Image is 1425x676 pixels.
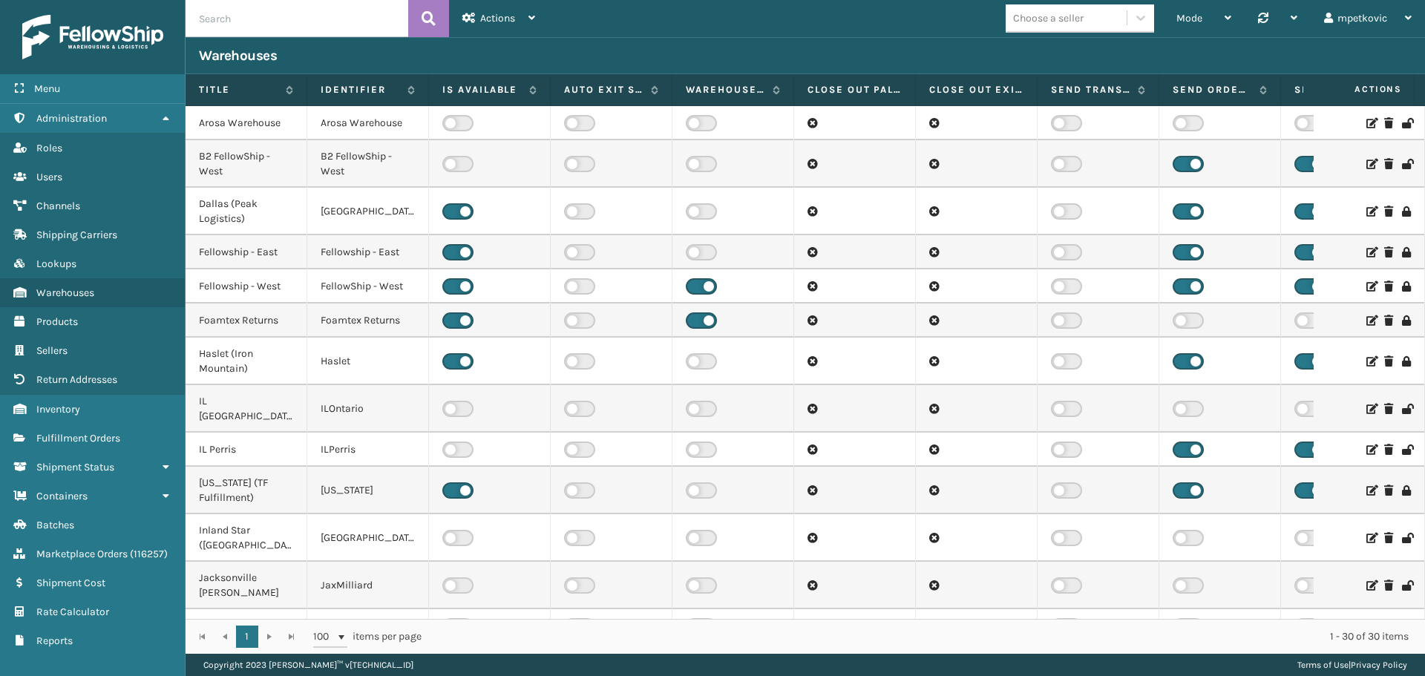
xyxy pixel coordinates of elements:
[36,461,114,473] span: Shipment Status
[186,188,307,235] td: Dallas (Peak Logistics)
[1176,12,1202,24] span: Mode
[1384,247,1393,257] i: Delete
[186,609,307,643] td: JP Warehouse
[186,338,307,385] td: Haslet (Iron Mountain)
[186,235,307,269] td: Fellowship - East
[1384,159,1393,169] i: Delete
[307,269,429,303] td: FellowShip - West
[36,606,109,618] span: Rate Calculator
[203,654,413,676] p: Copyright 2023 [PERSON_NAME]™ v [TECHNICAL_ID]
[1402,580,1411,591] i: Reactivate
[36,519,74,531] span: Batches
[1402,356,1411,367] i: Deactivate
[36,112,107,125] span: Administration
[186,385,307,433] td: IL [GEOGRAPHIC_DATA]
[1366,580,1375,591] i: Edit
[307,338,429,385] td: Haslet
[236,626,258,648] a: 1
[1402,159,1411,169] i: Reactivate
[186,269,307,303] td: Fellowship - West
[186,106,307,140] td: Arosa Warehouse
[564,83,643,96] label: Auto Exit Scan
[1402,118,1411,128] i: Reactivate
[36,403,80,416] span: Inventory
[36,286,94,299] span: Warehouses
[1384,533,1393,543] i: Delete
[1402,444,1411,455] i: Reactivate
[1402,404,1411,414] i: Reactivate
[199,83,278,96] label: Title
[1402,281,1411,292] i: Deactivate
[1402,533,1411,543] i: Reactivate
[36,577,105,589] span: Shipment Cost
[1308,77,1411,102] span: Actions
[1297,654,1407,676] div: |
[36,634,73,647] span: Reports
[36,344,68,357] span: Sellers
[1366,281,1375,292] i: Edit
[1384,206,1393,217] i: Delete
[1366,118,1375,128] i: Edit
[36,315,78,328] span: Products
[1384,404,1393,414] i: Delete
[307,106,429,140] td: Arosa Warehouse
[1173,83,1252,96] label: Send Order API
[307,385,429,433] td: ILOntario
[307,235,429,269] td: Fellowship - East
[1384,315,1393,326] i: Delete
[1366,444,1375,455] i: Edit
[307,467,429,514] td: [US_STATE]
[1297,660,1349,670] a: Terms of Use
[130,548,168,560] span: ( 116257 )
[34,82,60,95] span: Menu
[807,83,902,96] label: Close Out Palletizing
[307,562,429,609] td: JaxMilliard
[1366,485,1375,496] i: Edit
[1384,281,1393,292] i: Delete
[1384,356,1393,367] i: Delete
[480,12,515,24] span: Actions
[1051,83,1130,96] label: Send Transfer API
[186,433,307,467] td: IL Perris
[307,514,429,562] td: [GEOGRAPHIC_DATA]
[1402,247,1411,257] i: Deactivate
[1384,485,1393,496] i: Delete
[1402,315,1411,326] i: Deactivate
[186,140,307,188] td: B2 FellowShip - West
[36,257,76,270] span: Lookups
[36,200,80,212] span: Channels
[1366,206,1375,217] i: Edit
[321,83,400,96] label: Identifier
[442,629,1409,644] div: 1 - 30 of 30 items
[1013,10,1084,26] div: Choose a seller
[313,626,422,648] span: items per page
[686,83,765,96] label: Warehouse accepting return labels
[36,142,62,154] span: Roles
[1366,356,1375,367] i: Edit
[1384,444,1393,455] i: Delete
[1294,83,1374,96] label: Send Inventory API
[36,229,117,241] span: Shipping Carriers
[1366,404,1375,414] i: Edit
[307,433,429,467] td: ILPerris
[929,83,1023,96] label: Close Out Exit Scan
[1351,660,1407,670] a: Privacy Policy
[186,514,307,562] td: Inland Star ([GEOGRAPHIC_DATA])
[1402,485,1411,496] i: Deactivate
[1366,159,1375,169] i: Edit
[1402,206,1411,217] i: Deactivate
[307,188,429,235] td: [GEOGRAPHIC_DATA]
[36,432,120,444] span: Fulfillment Orders
[1366,315,1375,326] i: Edit
[1366,247,1375,257] i: Edit
[36,548,128,560] span: Marketplace Orders
[442,83,522,96] label: Is Available
[199,47,277,65] h3: Warehouses
[1384,118,1393,128] i: Delete
[307,303,429,338] td: Foamtex Returns
[36,373,117,386] span: Return Addresses
[1384,580,1393,591] i: Delete
[307,140,429,188] td: B2 FellowShip - West
[186,303,307,338] td: Foamtex Returns
[307,609,429,643] td: JPC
